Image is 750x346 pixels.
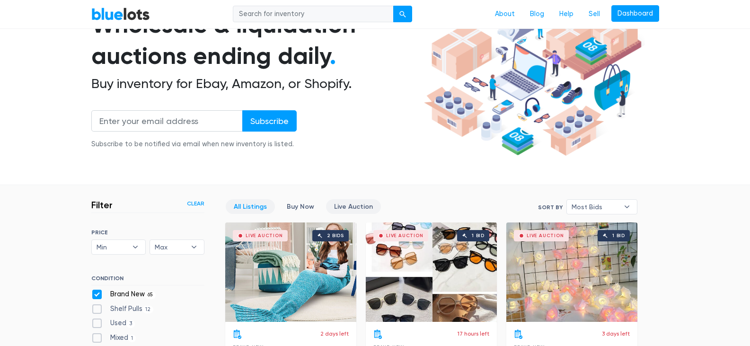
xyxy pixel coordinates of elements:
[522,5,552,23] a: Blog
[91,139,297,150] div: Subscribe to be notified via email when new inventory is listed.
[91,333,136,343] label: Mixed
[326,199,381,214] a: Live Auction
[155,240,186,254] span: Max
[279,199,322,214] a: Buy Now
[91,304,154,314] label: Shelf Pulls
[91,229,204,236] h6: PRICE
[612,233,625,238] div: 1 bid
[145,291,156,299] span: 65
[91,199,113,211] h3: Filter
[602,329,630,338] p: 3 days left
[327,233,344,238] div: 2 bids
[487,5,522,23] a: About
[320,329,349,338] p: 2 days left
[184,240,204,254] b: ▾
[581,5,608,23] a: Sell
[572,200,619,214] span: Most Bids
[187,199,204,208] a: Clear
[233,6,394,23] input: Search for inventory
[91,76,421,92] h2: Buy inventory for Ebay, Amazon, or Shopify.
[91,110,243,132] input: Enter your email address
[125,240,145,254] b: ▾
[386,233,424,238] div: Live Auction
[91,289,156,300] label: Brand New
[225,222,356,322] a: Live Auction 2 bids
[552,5,581,23] a: Help
[506,222,637,322] a: Live Auction 1 bid
[242,110,297,132] input: Subscribe
[126,320,135,328] span: 3
[142,306,154,313] span: 12
[91,7,150,21] a: BlueLots
[91,275,204,285] h6: CONDITION
[128,335,136,342] span: 1
[246,233,283,238] div: Live Auction
[91,318,135,328] label: Used
[226,199,275,214] a: All Listings
[458,329,489,338] p: 17 hours left
[527,233,564,238] div: Live Auction
[538,203,563,212] label: Sort By
[617,200,637,214] b: ▾
[97,240,128,254] span: Min
[611,5,659,22] a: Dashboard
[91,9,421,72] h1: Wholesale & liquidation auctions ending daily
[366,222,497,322] a: Live Auction 1 bid
[472,233,485,238] div: 1 bid
[330,42,336,70] span: .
